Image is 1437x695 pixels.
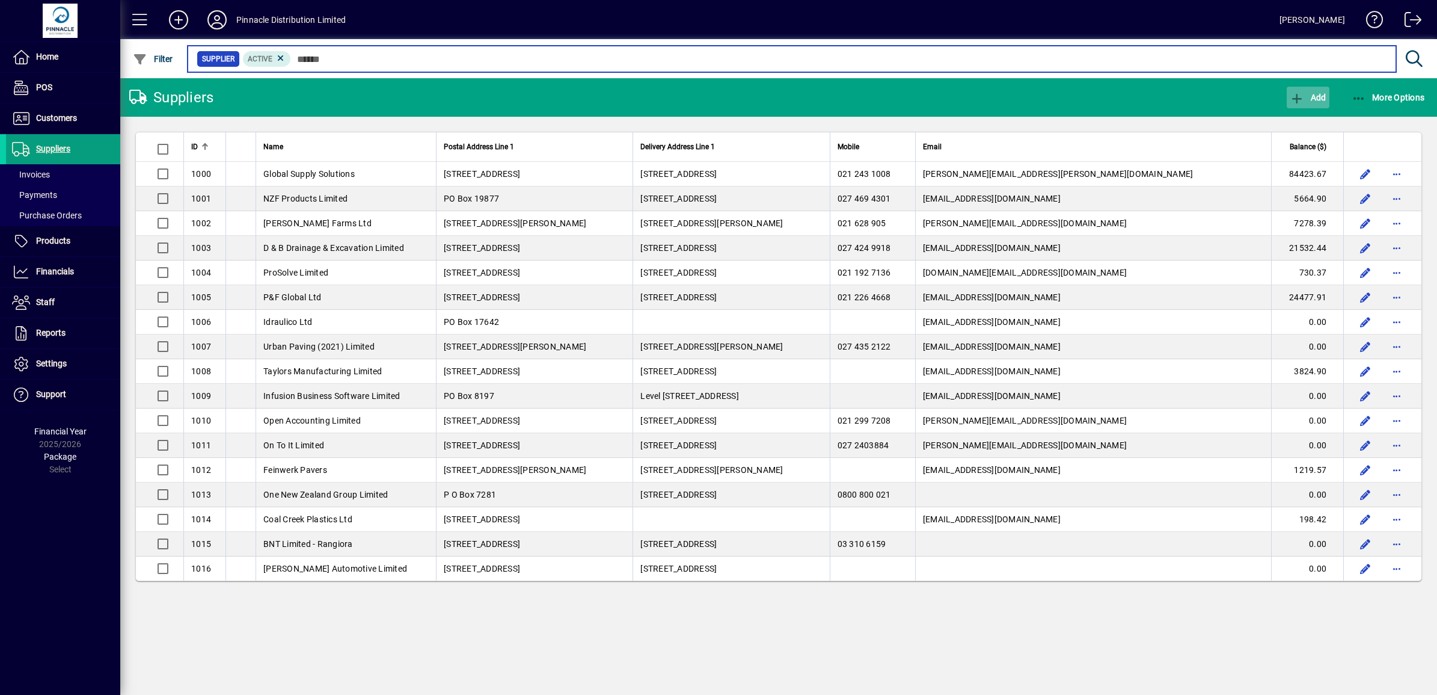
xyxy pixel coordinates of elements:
[248,55,272,63] span: Active
[1387,436,1406,455] button: More options
[838,140,908,153] div: Mobile
[923,514,1061,524] span: [EMAIL_ADDRESS][DOMAIN_NAME]
[263,243,404,253] span: D & B Drainage & Excavation Limited
[444,218,586,228] span: [STREET_ADDRESS][PERSON_NAME]
[1356,386,1375,406] button: Edit
[6,318,120,348] a: Reports
[838,194,891,203] span: 027 469 4301
[263,366,382,376] span: Taylors Manufacturing Limited
[1356,337,1375,356] button: Edit
[838,243,891,253] span: 027 424 9918
[838,292,891,302] span: 021 226 4668
[923,169,1193,179] span: [PERSON_NAME][EMAIL_ADDRESS][PERSON_NAME][DOMAIN_NAME]
[1387,263,1406,282] button: More options
[1352,93,1425,102] span: More Options
[1387,164,1406,184] button: More options
[1271,261,1343,285] td: 730.37
[838,416,891,425] span: 021 299 7208
[191,342,211,351] span: 1007
[444,564,520,573] span: [STREET_ADDRESS]
[36,113,77,123] span: Customers
[6,103,120,134] a: Customers
[191,440,211,450] span: 1011
[191,194,211,203] span: 1001
[1271,557,1343,581] td: 0.00
[1271,310,1343,335] td: 0.00
[1387,288,1406,307] button: More options
[1271,409,1343,433] td: 0.00
[838,440,889,450] span: 027 2403884
[6,380,120,410] a: Support
[838,169,891,179] span: 021 243 1008
[6,349,120,379] a: Settings
[243,51,291,67] mat-chip: Activation Status: Active
[1271,384,1343,409] td: 0.00
[640,292,717,302] span: [STREET_ADDRESS]
[444,440,520,450] span: [STREET_ADDRESS]
[923,317,1061,327] span: [EMAIL_ADDRESS][DOMAIN_NAME]
[1387,411,1406,430] button: More options
[263,268,328,277] span: ProSolve Limited
[923,218,1127,228] span: [PERSON_NAME][EMAIL_ADDRESS][DOMAIN_NAME]
[6,73,120,103] a: POS
[1387,189,1406,208] button: More options
[838,490,891,499] span: 0800 800 021
[191,366,211,376] span: 1008
[640,539,717,549] span: [STREET_ADDRESS]
[640,564,717,573] span: [STREET_ADDRESS]
[191,218,211,228] span: 1002
[444,366,520,376] span: [STREET_ADDRESS]
[838,268,891,277] span: 021 192 7136
[1357,2,1383,42] a: Knowledge Base
[263,465,327,475] span: Feinwerk Pavers
[202,53,234,65] span: Supplier
[36,328,66,338] span: Reports
[12,211,82,220] span: Purchase Orders
[1387,559,1406,578] button: More options
[36,144,70,153] span: Suppliers
[159,9,198,31] button: Add
[1271,458,1343,483] td: 1219.57
[1356,362,1375,381] button: Edit
[923,465,1061,475] span: [EMAIL_ADDRESS][DOMAIN_NAME]
[1356,189,1375,208] button: Edit
[191,490,211,499] span: 1013
[133,54,173,64] span: Filter
[640,342,783,351] span: [STREET_ADDRESS][PERSON_NAME]
[1387,510,1406,529] button: More options
[640,465,783,475] span: [STREET_ADDRESS][PERSON_NAME]
[1271,211,1343,236] td: 7278.39
[1356,214,1375,233] button: Edit
[923,391,1061,401] span: [EMAIL_ADDRESS][DOMAIN_NAME]
[444,539,520,549] span: [STREET_ADDRESS]
[444,268,520,277] span: [STREET_ADDRESS]
[1387,534,1406,554] button: More options
[923,243,1061,253] span: [EMAIL_ADDRESS][DOMAIN_NAME]
[34,427,87,436] span: Financial Year
[191,169,211,179] span: 1000
[263,292,322,302] span: P&F Global Ltd
[640,218,783,228] span: [STREET_ADDRESS][PERSON_NAME]
[1387,312,1406,332] button: More options
[1356,485,1375,504] button: Edit
[923,416,1127,425] span: [PERSON_NAME][EMAIL_ADDRESS][DOMAIN_NAME]
[640,366,717,376] span: [STREET_ADDRESS]
[444,140,514,153] span: Postal Address Line 1
[191,317,211,327] span: 1006
[1387,485,1406,504] button: More options
[1356,411,1375,430] button: Edit
[36,359,67,368] span: Settings
[1279,140,1337,153] div: Balance ($)
[640,416,717,425] span: [STREET_ADDRESS]
[923,440,1127,450] span: [PERSON_NAME][EMAIL_ADDRESS][DOMAIN_NAME]
[923,268,1127,277] span: [DOMAIN_NAME][EMAIL_ADDRESS][DOMAIN_NAME]
[1290,93,1326,102] span: Add
[640,243,717,253] span: [STREET_ADDRESS]
[36,82,52,92] span: POS
[263,490,388,499] span: One New Zealand Group Limited
[838,539,886,549] span: 03 310 6159
[1271,285,1343,310] td: 24477.91
[923,292,1061,302] span: [EMAIL_ADDRESS][DOMAIN_NAME]
[444,465,586,475] span: [STREET_ADDRESS][PERSON_NAME]
[6,185,120,205] a: Payments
